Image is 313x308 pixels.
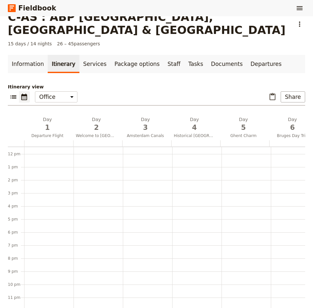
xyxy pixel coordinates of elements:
p: Itinerary view [8,84,305,90]
h1: C-AS : ABP [GEOGRAPHIC_DATA], [GEOGRAPHIC_DATA] & [GEOGRAPHIC_DATA] [8,10,290,37]
button: Day1Departure Flight [24,116,73,140]
div: 9 pm [8,269,24,274]
button: Day4Historical [GEOGRAPHIC_DATA] [171,116,220,140]
div: 4 pm [8,204,24,209]
span: 1 [27,123,68,132]
button: Calendar view [19,91,30,102]
button: Day5Ghent Charm [220,116,269,140]
a: Tasks [184,55,207,73]
button: List view [8,91,19,102]
div: 7 pm [8,243,24,248]
button: Day2Welcome to [GEOGRAPHIC_DATA] [73,116,122,140]
h2: Day [174,116,215,132]
a: Services [79,55,111,73]
div: 12 pm [8,151,24,157]
a: Staff [164,55,185,73]
button: Paste itinerary item [267,91,278,102]
div: 1 pm [8,164,24,170]
h2: Day [76,116,117,132]
div: 10 pm [8,282,24,287]
span: Amsterdam Canals [122,133,169,138]
h2: Day [125,116,166,132]
span: 5 [223,123,264,132]
a: Fieldbook [8,3,56,14]
span: Departure Flight [24,133,71,138]
span: 26 – 45 passengers [57,40,100,47]
a: Departures [247,55,286,73]
span: 15 days / 14 nights [8,40,52,47]
a: Documents [207,55,247,73]
h2: Day [223,116,264,132]
div: 6 pm [8,230,24,235]
button: Share [281,91,305,102]
div: 5 pm [8,217,24,222]
button: Actions [294,19,305,30]
div: 8 pm [8,256,24,261]
span: 4 [174,123,215,132]
div: 2 pm [8,177,24,183]
a: Package options [110,55,163,73]
span: 3 [125,123,166,132]
span: Ghent Charm [220,133,267,138]
div: 11 pm [8,295,24,300]
a: Itinerary [48,55,79,73]
div: 3 pm [8,191,24,196]
h2: Day [272,116,313,132]
button: Show menu [294,3,305,14]
button: Day3Amsterdam Canals [122,116,171,140]
span: 6 [272,123,313,132]
span: 2 [76,123,117,132]
h2: Day [27,116,68,132]
a: Information [8,55,48,73]
span: Welcome to [GEOGRAPHIC_DATA] [73,133,120,138]
span: Historical [GEOGRAPHIC_DATA] [171,133,218,138]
